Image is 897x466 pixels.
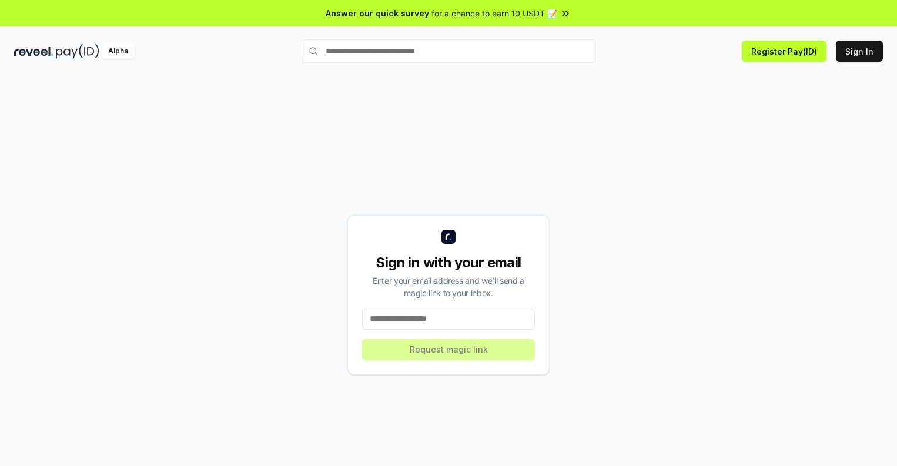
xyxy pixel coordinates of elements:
button: Sign In [836,41,883,62]
div: Sign in with your email [362,253,535,272]
img: pay_id [56,44,99,59]
button: Register Pay(ID) [742,41,826,62]
span: for a chance to earn 10 USDT 📝 [431,7,557,19]
img: logo_small [441,230,456,244]
div: Enter your email address and we’ll send a magic link to your inbox. [362,274,535,299]
span: Answer our quick survey [326,7,429,19]
img: reveel_dark [14,44,53,59]
div: Alpha [102,44,135,59]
